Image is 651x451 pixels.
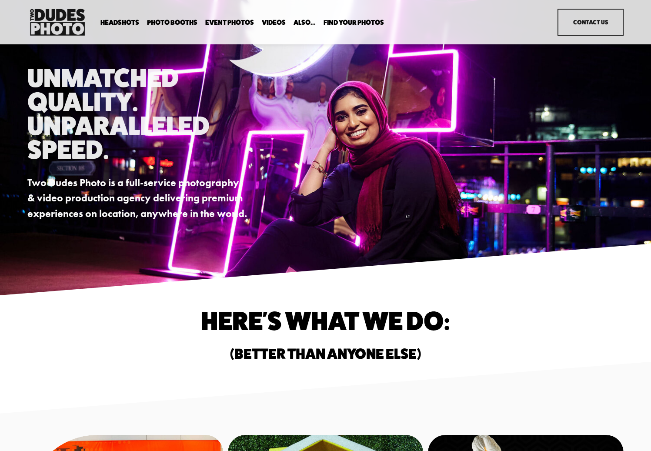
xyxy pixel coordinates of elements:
span: Headshots [100,19,139,26]
span: Also... [294,19,316,26]
a: Contact Us [558,9,624,36]
a: Event Photos [205,18,254,27]
h2: (Better than anyone else) [102,347,549,361]
h1: Here's What We do: [102,309,549,333]
strong: Two Dudes Photo is a full-service photography & video production agency delivering premium experi... [27,177,247,220]
a: folder dropdown [147,18,197,27]
a: folder dropdown [324,18,384,27]
span: Photo Booths [147,19,197,26]
a: Videos [262,18,286,27]
a: folder dropdown [294,18,316,27]
img: Two Dudes Photo | Headshots, Portraits &amp; Photo Booths [27,7,87,38]
a: folder dropdown [100,18,139,27]
h1: Unmatched Quality. Unparalleled Speed. [27,66,248,161]
span: Find Your Photos [324,19,384,26]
